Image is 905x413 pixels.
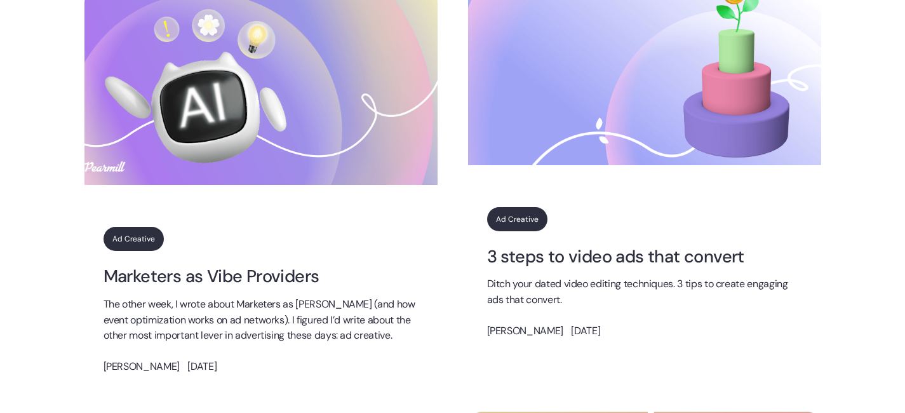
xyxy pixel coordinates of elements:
a: Marketers as Vibe Providers [104,266,419,286]
p: The other week, I wrote about Marketers as [PERSON_NAME] (and how event optimization works on ad ... [104,297,419,344]
p: [PERSON_NAME] [487,323,563,339]
a: 3 steps to video ads that convert [487,247,802,266]
p: [DATE] [571,323,600,339]
p: [PERSON_NAME] [104,359,180,375]
a: Ad Creative [487,207,547,231]
a: Ad Creative [104,227,164,251]
p: [DATE] [187,359,217,375]
p: Ditch your dated video editing techniques. 3 tips to create engaging ads that convert. [487,276,802,308]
